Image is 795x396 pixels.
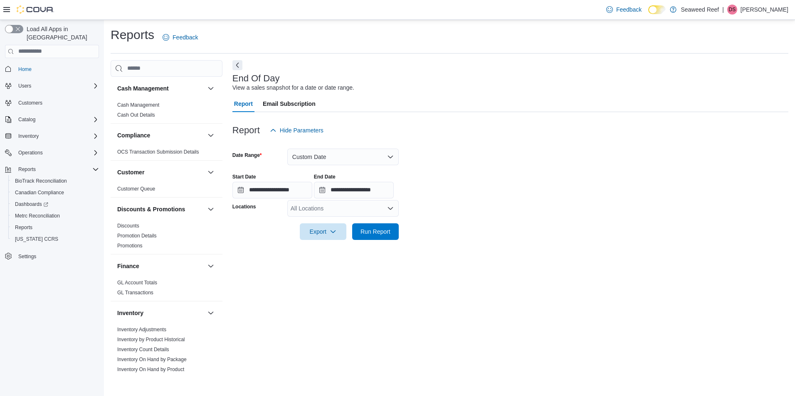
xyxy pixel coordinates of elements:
button: Settings [2,250,102,262]
a: Inventory Count Details [117,347,169,352]
span: Dashboards [12,199,99,209]
div: Finance [111,278,222,301]
button: Customers [2,97,102,109]
a: [US_STATE] CCRS [12,234,62,244]
span: Email Subscription [263,95,316,112]
h3: Customer [117,168,144,176]
h3: Inventory [117,309,143,317]
a: Promotion Details [117,233,157,239]
button: BioTrack Reconciliation [8,175,102,187]
button: Next [232,60,242,70]
a: Home [15,64,35,74]
button: Customer [206,167,216,177]
a: Cash Out Details [117,112,155,118]
h3: Finance [117,262,139,270]
button: Compliance [117,131,204,139]
button: Operations [2,147,102,159]
a: GL Account Totals [117,280,157,286]
span: BioTrack Reconciliation [15,178,67,184]
a: Cash Management [117,102,159,108]
span: Hide Parameters [280,126,323,134]
span: Reports [15,224,32,231]
span: Operations [15,148,99,158]
h3: Report [232,125,260,135]
span: Canadian Compliance [15,189,64,196]
button: Reports [8,222,102,233]
a: OCS Transaction Submission Details [117,149,199,155]
input: Press the down key to open a popover containing a calendar. [314,182,394,198]
a: GL Transactions [117,290,153,296]
img: Cova [17,5,54,14]
button: Cash Management [117,84,204,93]
p: [PERSON_NAME] [741,5,788,15]
button: Inventory [117,309,204,317]
h3: Compliance [117,131,150,139]
a: Settings [15,252,40,262]
span: Run Report [360,227,390,236]
a: Feedback [159,29,201,46]
span: Canadian Compliance [12,188,99,198]
h3: Cash Management [117,84,169,93]
button: Inventory [2,130,102,142]
button: Inventory [15,131,42,141]
p: Seaweed Reef [681,5,719,15]
span: BioTrack Reconciliation [12,176,99,186]
input: Press the down key to open a popover containing a calendar. [232,182,312,198]
button: Operations [15,148,46,158]
a: Inventory On Hand by Package [117,357,187,362]
span: Customers [18,100,42,106]
span: [US_STATE] CCRS [15,236,58,242]
span: Users [15,81,99,91]
span: Feedback [616,5,642,14]
button: Cash Management [206,83,216,93]
button: Finance [206,261,216,271]
label: End Date [314,174,336,180]
button: Reports [2,164,102,175]
span: Catalog [18,116,35,123]
span: DS [729,5,736,15]
button: Finance [117,262,204,270]
span: Metrc Reconciliation [15,213,60,219]
a: Inventory Adjustments [117,327,166,332]
h1: Reports [111,27,154,43]
span: Home [15,64,99,74]
span: Washington CCRS [12,234,99,244]
a: Customer Queue [117,186,155,192]
div: Customer [111,184,222,197]
a: Metrc Reconciliation [12,211,63,221]
div: Cash Management [111,100,222,123]
a: Dashboards [12,199,52,209]
span: Report [234,95,253,112]
div: David Schwab [727,5,737,15]
button: Inventory [206,308,216,318]
button: Reports [15,164,39,174]
h3: Discounts & Promotions [117,205,185,213]
span: Inventory [18,133,39,139]
label: Start Date [232,174,256,180]
span: Feedback [173,33,198,42]
button: Compliance [206,130,216,140]
input: Dark Mode [648,5,666,14]
button: Discounts & Promotions [206,204,216,214]
span: Operations [18,149,43,156]
a: Inventory On Hand by Product [117,367,184,372]
button: Canadian Compliance [8,187,102,198]
span: Catalog [15,115,99,125]
span: Load All Apps in [GEOGRAPHIC_DATA] [23,25,99,42]
a: Promotions [117,243,143,249]
button: Metrc Reconciliation [8,210,102,222]
button: Customer [117,168,204,176]
button: Home [2,63,102,75]
h3: End Of Day [232,73,280,83]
